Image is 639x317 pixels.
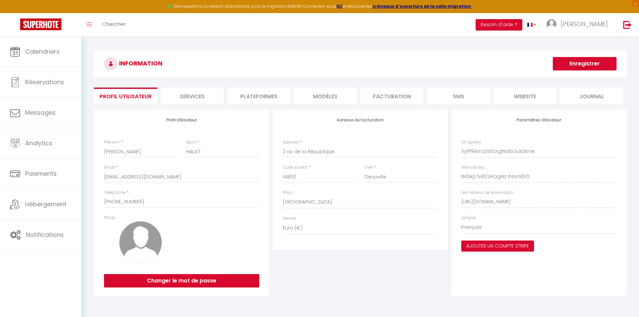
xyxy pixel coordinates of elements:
button: Besoin d'aide ? [476,19,522,31]
li: SMS [427,88,490,104]
label: Téléphone [104,190,125,196]
label: Nom [186,139,196,146]
label: Photo [104,215,116,221]
span: Notifications [26,230,64,239]
button: Enregistrer [553,57,617,70]
label: Prénom [104,139,120,146]
li: Services [161,88,224,104]
a: Chercher [97,13,130,37]
img: logout [623,20,632,29]
button: Ouvrir le widget de chat LiveChat [5,3,25,23]
label: Adresse [283,139,299,146]
span: [PERSON_NAME] [561,20,608,28]
h4: Paramètres Utilisateur [461,118,617,122]
li: Facturation [360,88,423,104]
h3: INFORMATION [94,50,627,77]
li: website [493,88,556,104]
label: Lien Moteur de réservation [461,190,513,196]
button: Changer le mot de passe [104,274,259,287]
span: Analytics [25,139,52,147]
h4: Adresse de facturation [283,118,438,122]
a: ... [PERSON_NAME] [541,13,616,37]
li: MODÈLES [294,88,357,104]
label: Website key [461,164,485,171]
label: Pays [283,190,292,196]
li: Journal [560,88,623,104]
span: Chercher [102,20,125,28]
li: Profil Utilisateur [94,88,157,104]
label: Devise [283,215,296,222]
h4: Profil Utilisateur [104,118,259,122]
label: Ville [365,164,373,171]
label: Email [104,164,115,171]
span: Calendriers [25,47,60,56]
img: ... [546,19,556,29]
label: Langue [461,215,476,221]
img: avatar.png [119,221,162,264]
label: Code postal [283,164,308,171]
a: ICI [336,3,342,9]
a: créneaux d'ouverture de la salle migration [372,3,471,9]
span: Hébergement [25,200,66,208]
span: Messages [25,108,56,117]
span: Réservations [25,78,64,86]
img: Super Booking [20,18,61,30]
li: Plateformes [227,88,290,104]
label: SH apiKey [461,139,481,146]
button: Ajouter un compte Stripe [461,241,534,252]
span: Paiements [25,169,57,178]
